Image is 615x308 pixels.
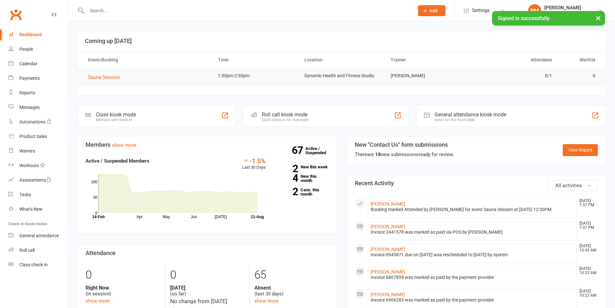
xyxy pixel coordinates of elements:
a: Assessments [8,173,68,187]
div: Last 30 Days [242,157,266,171]
strong: 4 [275,173,298,183]
time: [DATE] 10:23 AM [576,267,598,275]
a: Roll call [8,243,68,258]
div: Reports [19,90,35,95]
span: Add [429,8,437,13]
strong: Right Now [86,285,160,291]
td: [PERSON_NAME] [385,68,471,83]
td: 0 [558,68,601,83]
strong: [DATE] [170,285,244,291]
span: Settings [472,3,490,18]
strong: 18 [375,152,381,157]
div: Booking marked Attended by [PERSON_NAME] for event Sauna Session at [DATE] 12:30PM [371,207,574,212]
a: [PERSON_NAME] [371,292,405,297]
div: PM [528,4,541,17]
div: Messages [19,105,40,110]
a: General attendance kiosk mode [8,228,68,243]
a: Waivers [8,144,68,158]
div: 0 [170,265,244,285]
td: 1:30pm-2:30pm [212,68,299,83]
span: All activities [555,183,582,188]
div: Dashboard [19,32,42,37]
h3: New "Contact Us" form submissions [355,142,454,148]
a: 67Active / Suspended [305,142,334,160]
td: Dynamic Health and Fitness Studio [299,68,385,83]
strong: 2 [275,164,298,174]
div: General attendance [19,233,59,238]
th: Trainer [385,52,471,68]
a: Messages [8,100,68,115]
a: Reports [8,86,68,100]
div: Calendar [19,61,37,66]
input: Search... [85,6,410,15]
div: Dynamic Health & Fitness [544,11,595,16]
div: Class check-in [19,262,48,267]
a: View Report [563,144,598,156]
a: 2Canx. this month [275,188,329,196]
a: Automations [8,115,68,129]
div: Invoice 6867859 was marked as paid by the payment provider [371,275,574,280]
div: Payments [19,76,40,81]
time: [DATE] 10:23 AM [576,289,598,298]
div: What's New [19,207,43,212]
span: Sauna Session [88,74,120,80]
div: Assessments [19,177,51,183]
div: Roll call [19,248,35,253]
span: Signed in successfully. [498,15,550,21]
h3: Members [86,142,329,148]
div: There are new submissions ready for review. [355,151,454,158]
a: show more [86,298,110,304]
div: [PERSON_NAME] [544,5,595,11]
a: 4New this month [275,174,329,183]
a: [PERSON_NAME] [371,247,405,252]
strong: 2 [275,187,298,196]
a: show more [254,298,279,304]
strong: 67 [292,145,305,155]
th: Time [212,52,299,68]
a: 2New this week [275,165,329,169]
strong: Active / Suspended Members [86,158,149,164]
div: Tasks [19,192,31,197]
button: × [592,11,604,25]
div: Member self check-in [96,118,136,122]
a: [PERSON_NAME] [371,224,405,229]
time: [DATE] 1:57 PM [576,199,598,207]
h3: Recent Activity [355,180,598,186]
div: General attendance kiosk mode [435,112,506,118]
div: Roll call kiosk mode [262,112,309,118]
button: All activities [548,180,598,191]
div: Great for the front desk [435,118,506,122]
div: Invoice 0945871 due on [DATE] was rescheduled to [DATE] by system [371,252,574,258]
th: Attendees [471,52,558,68]
a: Product Sales [8,129,68,144]
div: Invoice 6966283 was marked as paid by the payment provider [371,297,574,303]
th: Waitlist [558,52,601,68]
td: 0/1 [471,68,558,83]
h3: Attendance [86,250,329,256]
time: [DATE] 10:43 AM [576,244,598,252]
a: Tasks [8,187,68,202]
button: Sauna Session [88,73,125,81]
time: [DATE] 1:57 PM [576,221,598,230]
th: Event/Booking [82,52,212,68]
div: Waivers [19,148,35,154]
a: Calendar [8,57,68,71]
div: (in session) [86,285,160,297]
div: -1.5% [242,157,266,164]
div: (so far) [170,285,244,297]
div: Workouts [19,163,39,168]
button: Add [418,5,446,16]
div: Product Sales [19,134,47,139]
div: People [19,47,33,52]
a: What's New [8,202,68,217]
div: Staff check-in for members [262,118,309,122]
a: [PERSON_NAME] [371,269,405,274]
div: Invoice 2441578 was marked as paid via POS by [PERSON_NAME] [371,229,574,235]
a: Dashboard [8,27,68,42]
a: [PERSON_NAME] [371,201,405,207]
div: (last 30 days) [254,285,329,297]
a: Workouts [8,158,68,173]
div: 0 [86,265,160,285]
h3: Coming up [DATE] [85,38,599,44]
div: Class kiosk mode [96,112,136,118]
